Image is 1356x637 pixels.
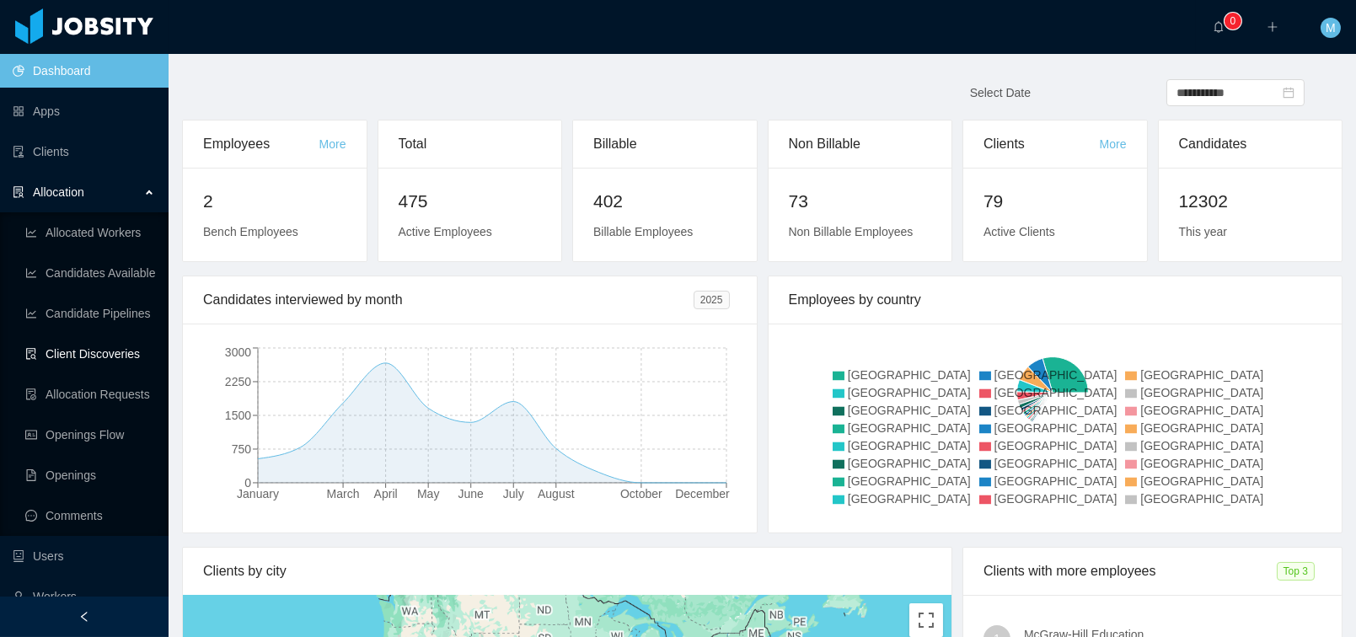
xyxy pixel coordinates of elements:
div: Total [399,120,542,168]
span: Allocation [33,185,84,199]
tspan: 1500 [225,409,251,422]
span: Active Clients [984,225,1055,238]
span: [GEOGRAPHIC_DATA] [994,457,1117,470]
tspan: 2250 [225,375,251,388]
span: M [1326,18,1336,38]
div: Clients by city [203,548,931,595]
span: [GEOGRAPHIC_DATA] [1140,386,1263,399]
tspan: June [458,487,485,500]
span: [GEOGRAPHIC_DATA] [848,439,971,452]
h2: 402 [593,188,737,215]
a: icon: auditClients [13,135,155,169]
a: More [1100,137,1127,151]
span: [GEOGRAPHIC_DATA] [1140,492,1263,506]
tspan: April [374,487,398,500]
tspan: 750 [232,442,252,456]
i: icon: calendar [1283,87,1294,99]
sup: 0 [1225,13,1241,29]
span: [GEOGRAPHIC_DATA] [848,421,971,435]
h2: 475 [399,188,542,215]
h2: 2 [203,188,346,215]
span: [GEOGRAPHIC_DATA] [994,421,1117,435]
button: Toggle fullscreen view [909,603,943,637]
tspan: July [503,487,524,500]
tspan: 3000 [225,345,251,359]
span: [GEOGRAPHIC_DATA] [994,474,1117,488]
a: icon: userWorkers [13,580,155,613]
tspan: 0 [244,476,251,490]
tspan: May [417,487,439,500]
span: Bench Employees [203,225,298,238]
span: [GEOGRAPHIC_DATA] [994,386,1117,399]
span: [GEOGRAPHIC_DATA] [848,492,971,506]
div: Employees [203,120,319,168]
span: Non Billable Employees [789,225,914,238]
a: icon: messageComments [25,499,155,533]
span: [GEOGRAPHIC_DATA] [1140,421,1263,435]
a: icon: file-doneAllocation Requests [25,377,155,411]
span: Select Date [970,86,1031,99]
h2: 12302 [1179,188,1322,215]
span: [GEOGRAPHIC_DATA] [1140,439,1263,452]
span: [GEOGRAPHIC_DATA] [994,439,1117,452]
div: Candidates interviewed by month [203,276,694,324]
a: icon: line-chartAllocated Workers [25,216,155,249]
span: 2025 [694,291,730,309]
i: icon: solution [13,186,24,198]
span: [GEOGRAPHIC_DATA] [1140,457,1263,470]
i: icon: plus [1267,21,1278,33]
a: icon: file-searchClient Discoveries [25,337,155,371]
span: [GEOGRAPHIC_DATA] [848,404,971,417]
a: icon: pie-chartDashboard [13,54,155,88]
span: [GEOGRAPHIC_DATA] [1140,368,1263,382]
a: icon: idcardOpenings Flow [25,418,155,452]
a: icon: appstoreApps [13,94,155,128]
span: Billable Employees [593,225,693,238]
a: More [319,137,346,151]
span: [GEOGRAPHIC_DATA] [848,474,971,488]
tspan: October [620,487,662,500]
span: [GEOGRAPHIC_DATA] [994,492,1117,506]
a: icon: line-chartCandidate Pipelines [25,297,155,330]
a: icon: file-textOpenings [25,458,155,492]
span: Active Employees [399,225,492,238]
span: [GEOGRAPHIC_DATA] [848,368,971,382]
h2: 73 [789,188,932,215]
a: icon: robotUsers [13,539,155,573]
span: [GEOGRAPHIC_DATA] [1140,474,1263,488]
span: [GEOGRAPHIC_DATA] [848,386,971,399]
span: [GEOGRAPHIC_DATA] [994,404,1117,417]
span: [GEOGRAPHIC_DATA] [1140,404,1263,417]
h2: 79 [984,188,1127,215]
div: Clients with more employees [984,548,1277,595]
div: Clients [984,120,1100,168]
div: Candidates [1179,120,1322,168]
i: icon: bell [1213,21,1225,33]
a: icon: line-chartCandidates Available [25,256,155,290]
span: [GEOGRAPHIC_DATA] [994,368,1117,382]
div: Non Billable [789,120,932,168]
span: This year [1179,225,1228,238]
tspan: December [675,487,730,500]
span: [GEOGRAPHIC_DATA] [848,457,971,470]
tspan: January [237,487,279,500]
div: Billable [593,120,737,168]
span: Top 3 [1277,562,1315,581]
tspan: March [327,487,360,500]
div: Employees by country [789,276,1322,324]
tspan: August [538,487,575,500]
